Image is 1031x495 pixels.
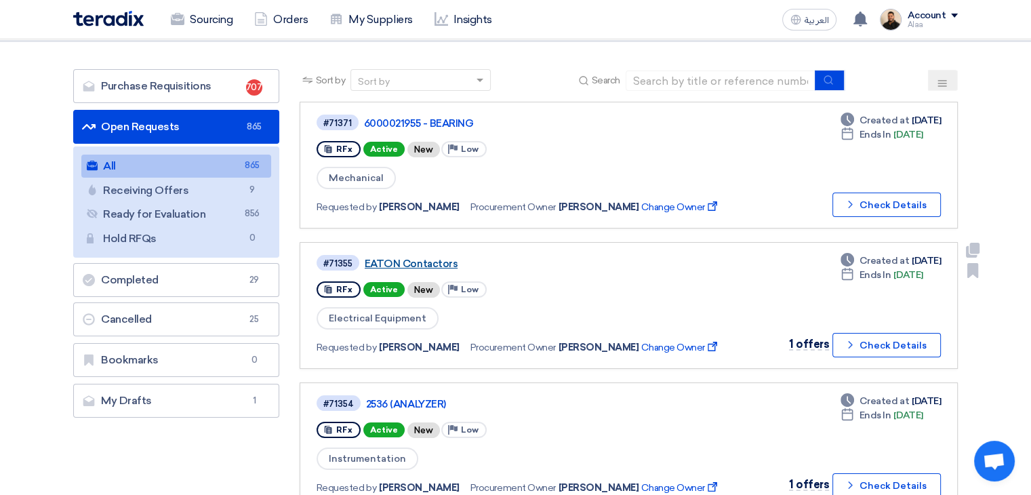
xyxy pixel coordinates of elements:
[559,340,639,355] span: [PERSON_NAME]
[832,193,941,217] button: Check Details
[379,340,460,355] span: [PERSON_NAME]
[244,159,260,173] span: 865
[880,9,902,31] img: MAA_1717931611039.JPG
[559,200,639,214] span: [PERSON_NAME]
[641,481,719,495] span: Change Owner
[907,21,958,28] div: Alaa
[243,5,319,35] a: Orders
[841,408,923,422] div: [DATE]
[424,5,503,35] a: Insights
[841,113,941,127] div: [DATE]
[317,167,396,189] span: Mechanical
[160,5,243,35] a: Sourcing
[363,282,405,297] span: Active
[317,481,376,495] span: Requested by
[379,200,460,214] span: [PERSON_NAME]
[789,478,829,491] span: 1 offers
[641,200,719,214] span: Change Owner
[782,9,836,31] button: العربية
[832,333,941,357] button: Check Details
[461,285,479,294] span: Low
[317,448,418,470] span: Instrumentation
[244,231,260,245] span: 0
[407,282,440,298] div: New
[366,398,705,410] a: 2536 (ANALYZER)
[81,203,271,226] a: Ready for Evaluation
[73,11,144,26] img: Teradix logo
[317,340,376,355] span: Requested by
[336,285,352,294] span: RFx
[363,142,405,157] span: Active
[73,302,279,336] a: Cancelled25
[363,422,405,437] span: Active
[470,200,556,214] span: Procurement Owner
[316,73,346,87] span: Sort by
[73,384,279,418] a: My Drafts1
[246,313,262,326] span: 25
[365,258,704,270] a: EATON Contactors
[470,481,556,495] span: Procurement Owner
[860,394,909,408] span: Created at
[358,75,390,89] div: Sort by
[789,338,829,351] span: 1 offers
[317,200,376,214] span: Requested by
[841,394,941,408] div: [DATE]
[841,254,941,268] div: [DATE]
[244,183,260,197] span: 9
[246,394,262,408] span: 1
[336,144,352,154] span: RFx
[841,127,923,142] div: [DATE]
[73,110,279,144] a: Open Requests865
[364,117,703,130] a: 6000021955 - BEARING
[81,179,271,202] a: Receiving Offers
[336,425,352,435] span: RFx
[461,144,479,154] span: Low
[246,120,262,134] span: 865
[323,399,354,408] div: #71354
[860,408,891,422] span: Ends In
[246,353,262,367] span: 0
[244,207,260,221] span: 856
[407,422,440,438] div: New
[860,113,909,127] span: Created at
[246,273,262,287] span: 29
[317,307,439,330] span: Electrical Equipment
[860,254,909,268] span: Created at
[860,127,891,142] span: Ends In
[246,79,262,96] span: 707
[323,119,352,127] div: #71371
[319,5,423,35] a: My Suppliers
[470,340,556,355] span: Procurement Owner
[907,10,946,22] div: Account
[626,71,815,91] input: Search by title or reference number
[641,340,719,355] span: Change Owner
[73,69,279,103] a: Purchase Requisitions707
[379,481,460,495] span: [PERSON_NAME]
[860,268,891,282] span: Ends In
[73,263,279,297] a: Completed29
[592,73,620,87] span: Search
[73,343,279,377] a: Bookmarks0
[323,259,352,268] div: #71355
[804,16,828,25] span: العربية
[559,481,639,495] span: [PERSON_NAME]
[841,268,923,282] div: [DATE]
[974,441,1015,481] div: Open chat
[461,425,479,435] span: Low
[81,227,271,250] a: Hold RFQs
[407,142,440,157] div: New
[81,155,271,178] a: All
